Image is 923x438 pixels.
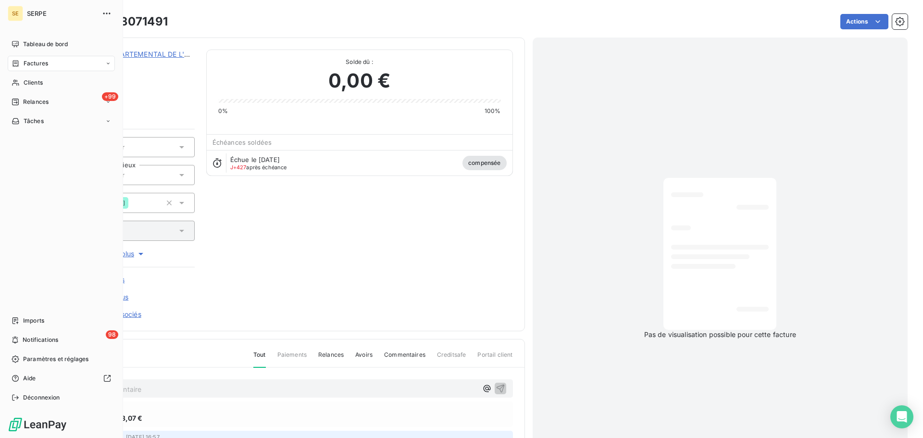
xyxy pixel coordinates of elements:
span: Paiements [277,350,307,367]
span: 100% [485,107,501,115]
div: Open Intercom Messenger [890,405,913,428]
div: SE [8,6,23,21]
span: Relances [23,98,49,106]
span: Creditsafe [437,350,466,367]
button: Voir plus [58,249,195,259]
span: Paramètres et réglages [23,355,88,363]
span: Déconnexion [23,393,60,402]
span: 0,00 € [328,66,390,95]
span: 98 [106,330,118,339]
span: Solde dû : [218,58,501,66]
span: Tout [253,350,266,368]
span: 3 553,07 € [106,413,143,423]
button: Actions [840,14,888,29]
span: Factures [24,59,48,68]
span: Imports [23,316,44,325]
a: Aide [8,371,115,386]
span: Relances [318,350,344,367]
span: compensée [462,156,506,170]
span: +99 [102,92,118,101]
span: Échue le [DATE] [230,156,280,163]
span: J+427 [230,164,247,171]
span: après échéance [230,164,287,170]
span: Aide [23,374,36,383]
span: Tableau de bord [23,40,68,49]
span: SERPE [27,10,96,17]
span: Avoirs [355,350,373,367]
span: Tâches [24,117,44,125]
span: Pas de visualisation possible pour cette facture [644,330,796,339]
span: Commentaires [384,350,425,367]
img: Logo LeanPay [8,417,67,432]
h3: 34E23071491 [90,13,168,30]
span: Échéances soldées [212,138,272,146]
span: 41CD34 [75,61,195,69]
span: Voir plus [107,249,146,259]
span: 0% [218,107,228,115]
span: Notifications [23,336,58,344]
span: Portail client [477,350,512,367]
span: Clients [24,78,43,87]
a: CONSEIL DEPARTEMENTAL DE L'HERAULT [75,50,215,58]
